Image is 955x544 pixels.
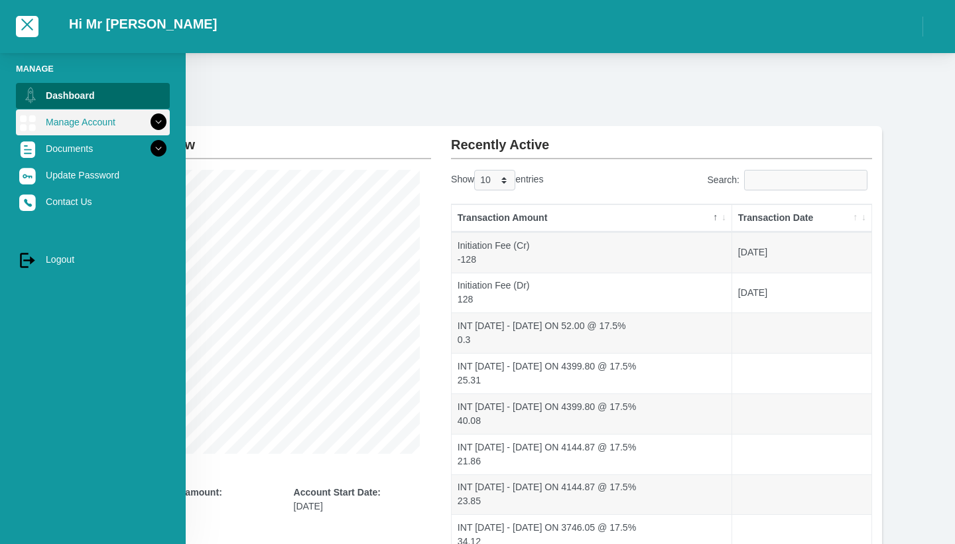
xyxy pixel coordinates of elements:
[452,204,732,232] th: Transaction Amount: activate to sort column descending
[16,62,170,75] li: Manage
[732,273,871,313] td: [DATE]
[732,204,871,232] th: Transaction Date: activate to sort column ascending
[69,16,217,32] h2: Hi Mr [PERSON_NAME]
[16,136,170,161] a: Documents
[16,247,170,272] a: Logout
[452,353,732,393] td: INT [DATE] - [DATE] ON 4399.80 @ 17.5% 25.31
[452,312,732,353] td: INT [DATE] - [DATE] ON 52.00 @ 17.5% 0.3
[16,189,170,214] a: Contact Us
[452,393,732,434] td: INT [DATE] - [DATE] ON 4399.80 @ 17.5% 40.08
[707,170,872,190] label: Search:
[16,83,170,108] a: Dashboard
[451,126,872,153] h2: Recently Active
[474,170,515,190] select: Showentries
[452,474,732,515] td: INT [DATE] - [DATE] ON 4144.87 @ 17.5% 23.85
[136,500,274,513] p: 533.87
[452,273,732,313] td: Initiation Fee (Dr) 128
[16,109,170,135] a: Manage Account
[16,163,170,188] a: Update Password
[294,486,432,513] div: [DATE]
[452,232,732,273] td: Initiation Fee (Cr) -128
[732,232,871,273] td: [DATE]
[136,126,431,153] h2: Overview
[451,170,543,190] label: Show entries
[744,170,867,190] input: Search:
[294,487,381,498] b: Account Start Date:
[452,434,732,474] td: INT [DATE] - [DATE] ON 4144.87 @ 17.5% 21.86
